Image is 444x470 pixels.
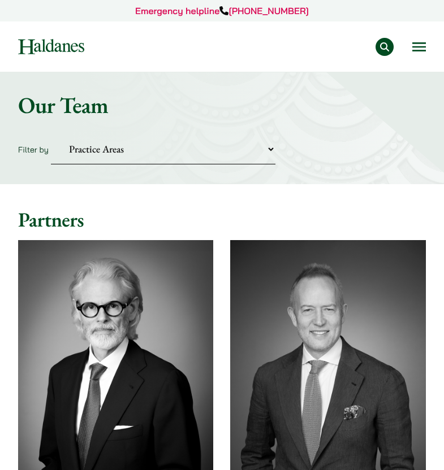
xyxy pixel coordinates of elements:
[376,38,394,56] button: Search
[18,92,426,119] h1: Our Team
[18,208,426,232] h2: Partners
[135,5,309,16] a: Emergency helpline[PHONE_NUMBER]
[18,145,49,155] label: Filter by
[412,42,426,51] button: Open menu
[18,39,84,54] img: Logo of Haldanes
